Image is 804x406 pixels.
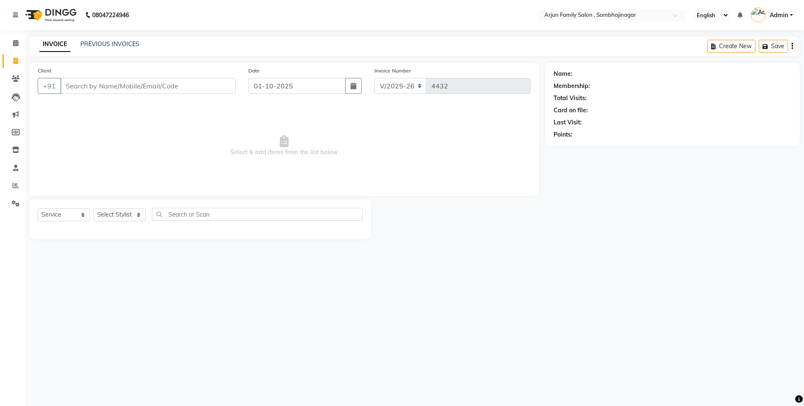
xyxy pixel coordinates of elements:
[60,78,236,94] input: Search by Name/Mobile/Email/Code
[554,130,572,139] div: Points:
[770,11,788,20] span: Admin
[21,3,79,27] img: logo
[759,40,788,53] button: Save
[374,67,411,75] label: Invoice Number
[554,94,587,103] div: Total Visits:
[554,70,572,78] div: Name:
[554,118,582,127] div: Last Visit:
[751,8,765,22] img: Admin
[92,3,129,27] b: 08047224946
[80,40,139,48] a: PREVIOUS INVOICES
[707,40,755,53] button: Create New
[248,67,260,75] label: Date
[38,78,61,94] button: +91
[152,208,363,221] input: Search or Scan
[554,106,588,115] div: Card on file:
[38,67,51,75] label: Client
[38,104,531,188] span: Select & add items from the list below
[39,37,70,52] a: INVOICE
[554,82,590,91] div: Membership:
